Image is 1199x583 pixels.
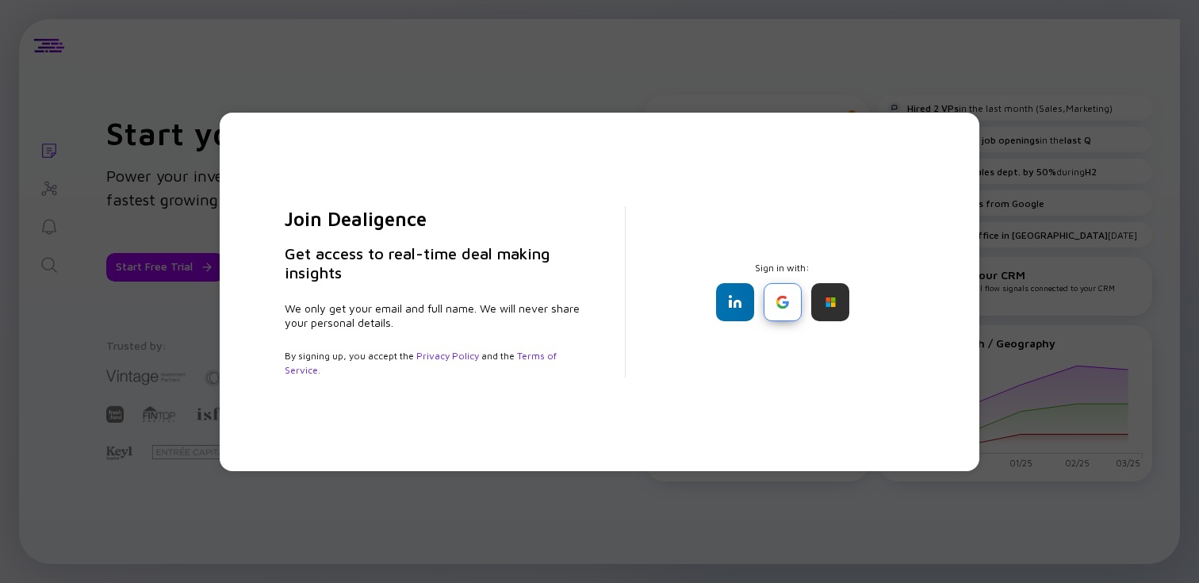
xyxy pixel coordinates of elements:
a: Privacy Policy [416,350,479,362]
div: We only get your email and full name. We will never share your personal details. [285,301,587,330]
h2: Join Dealigence [285,206,587,232]
div: By signing up, you accept the and the . [285,349,587,378]
h3: Get access to real-time deal making insights [285,244,587,282]
div: Sign in with: [664,262,902,321]
a: Terms of Service [285,350,557,376]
